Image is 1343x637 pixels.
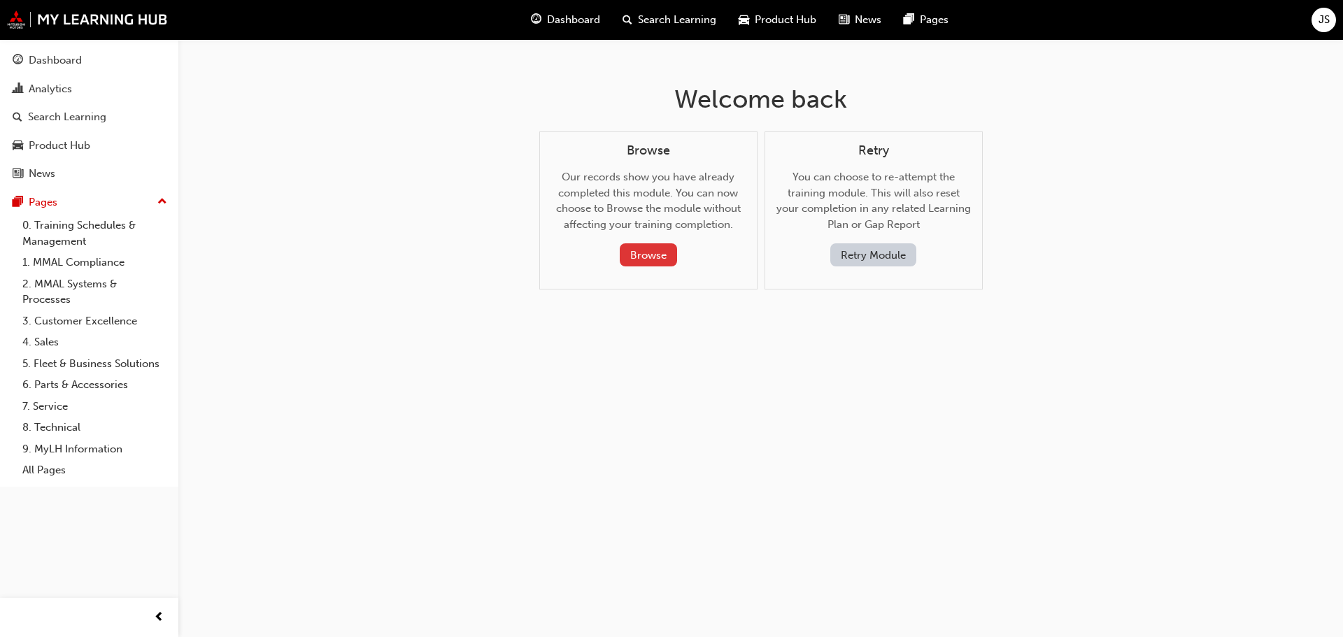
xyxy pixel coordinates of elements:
a: Search Learning [6,104,173,130]
div: Our records show you have already completed this module. You can now choose to Browse the module ... [551,143,746,267]
div: News [29,166,55,182]
a: 8. Technical [17,417,173,438]
span: guage-icon [13,55,23,67]
a: Analytics [6,76,173,102]
a: 9. MyLH Information [17,438,173,460]
a: 7. Service [17,396,173,417]
span: prev-icon [154,609,164,627]
span: JS [1319,12,1330,28]
a: 2. MMAL Systems & Processes [17,273,173,310]
a: pages-iconPages [893,6,960,34]
span: guage-icon [531,11,541,29]
a: 3. Customer Excellence [17,310,173,332]
a: search-iconSearch Learning [611,6,727,34]
span: car-icon [739,11,749,29]
a: 5. Fleet & Business Solutions [17,353,173,375]
span: news-icon [13,168,23,180]
div: You can choose to re-attempt the training module. This will also reset your completion in any rel... [776,143,971,267]
button: Pages [6,189,173,215]
a: 4. Sales [17,331,173,353]
h1: Welcome back [539,84,983,115]
a: Dashboard [6,48,173,73]
button: Retry Module [830,243,916,266]
span: chart-icon [13,83,23,96]
h4: Browse [551,143,746,159]
a: news-iconNews [827,6,893,34]
span: up-icon [157,193,167,211]
img: mmal [7,10,168,29]
a: 0. Training Schedules & Management [17,215,173,252]
a: 1. MMAL Compliance [17,252,173,273]
span: pages-icon [904,11,914,29]
div: Analytics [29,81,72,97]
a: News [6,161,173,187]
span: pages-icon [13,196,23,209]
span: car-icon [13,140,23,152]
span: News [855,12,881,28]
button: DashboardAnalyticsSearch LearningProduct HubNews [6,45,173,189]
button: Browse [620,243,677,266]
h4: Retry [776,143,971,159]
a: 6. Parts & Accessories [17,374,173,396]
div: Search Learning [28,109,106,125]
button: JS [1312,8,1336,32]
span: news-icon [839,11,849,29]
span: Dashboard [547,12,600,28]
span: Search Learning [638,12,716,28]
span: Product Hub [755,12,816,28]
a: guage-iconDashboard [520,6,611,34]
div: Pages [29,194,57,210]
span: Pages [920,12,948,28]
span: search-icon [623,11,632,29]
span: search-icon [13,111,22,124]
a: car-iconProduct Hub [727,6,827,34]
div: Dashboard [29,52,82,69]
a: All Pages [17,459,173,481]
div: Product Hub [29,138,90,154]
a: Product Hub [6,133,173,159]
